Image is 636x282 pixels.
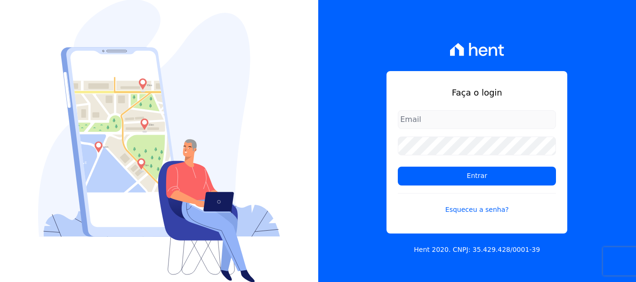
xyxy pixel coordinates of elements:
input: Entrar [398,167,556,185]
h1: Faça o login [398,86,556,99]
input: Email [398,110,556,129]
p: Hent 2020. CNPJ: 35.429.428/0001-39 [414,245,540,255]
a: Esqueceu a senha? [398,193,556,215]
